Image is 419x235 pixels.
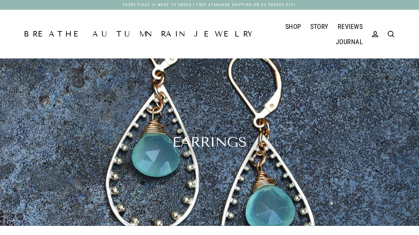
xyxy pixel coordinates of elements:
[331,34,367,49] a: JOURNAL
[24,30,256,38] a: Breathe Autumn Rain Jewelry
[172,135,247,149] h1: Earrings
[333,19,367,34] a: REVIEWS
[306,19,333,34] a: STORY
[256,19,367,49] div: Primary
[281,19,306,34] a: SHOP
